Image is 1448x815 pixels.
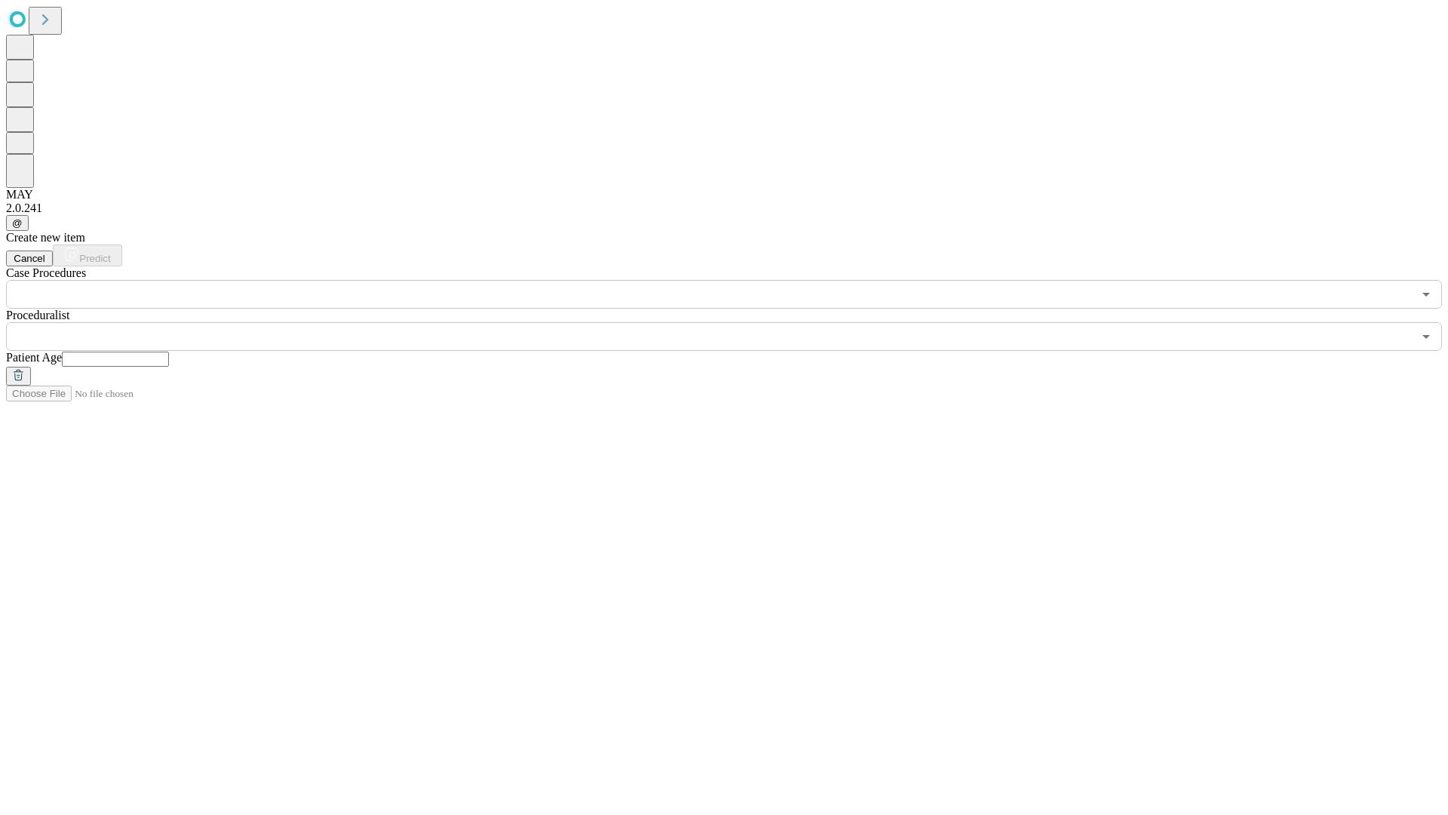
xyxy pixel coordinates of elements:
[6,215,29,231] button: @
[6,251,53,266] button: Cancel
[6,351,62,364] span: Patient Age
[6,188,1442,201] div: MAY
[79,253,110,264] span: Predict
[12,217,23,229] span: @
[6,201,1442,215] div: 2.0.241
[6,309,69,321] span: Proceduralist
[6,266,86,279] span: Scheduled Procedure
[6,231,85,244] span: Create new item
[53,244,122,266] button: Predict
[1416,284,1437,305] button: Open
[14,253,45,264] span: Cancel
[1416,326,1437,347] button: Open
